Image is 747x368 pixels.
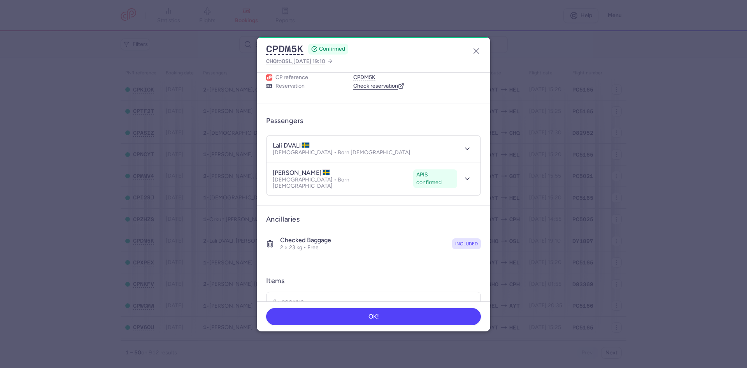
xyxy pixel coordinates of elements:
h3: Ancillaries [266,215,481,224]
div: Booking€198.00 [267,292,480,328]
p: [DEMOGRAPHIC_DATA] • Born [DEMOGRAPHIC_DATA] [273,150,410,156]
h4: Booking [282,298,304,306]
span: APIS confirmed [416,171,454,187]
h4: [PERSON_NAME] [273,169,330,177]
span: [DATE] 19:10 [293,58,325,65]
h3: Passengers [266,116,303,125]
button: OK! [266,308,481,325]
button: CPDM5K [266,43,303,55]
a: Check reservation [353,83,404,90]
span: OSL [282,58,292,64]
span: to , [266,56,325,66]
span: CONFIRMED [319,45,345,53]
h3: Items [266,276,284,285]
p: [DEMOGRAPHIC_DATA] • Born [DEMOGRAPHIC_DATA] [273,177,410,189]
button: CPDM5K [353,74,375,81]
h4: lali DVALI [273,142,310,150]
span: CHQ [266,58,277,64]
span: CP reference [275,74,308,81]
h4: Checked baggage [280,236,331,244]
span: OK! [368,313,379,320]
a: CHQtoOSL,[DATE] 19:10 [266,56,333,66]
figure: 1L airline logo [266,74,272,81]
span: included [455,240,478,248]
p: 2 × 23 kg • Free [280,244,331,251]
span: Reservation [275,83,305,90]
